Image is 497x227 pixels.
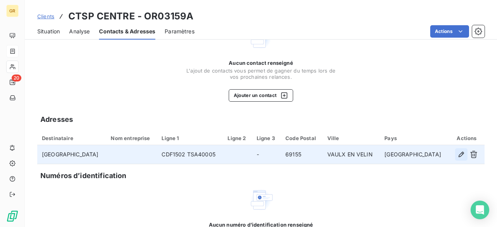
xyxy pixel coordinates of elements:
h5: Adresses [40,114,73,125]
span: Paramètres [165,28,195,35]
td: VAULX EN VELIN [323,145,380,164]
span: 20 [12,75,21,81]
div: Ligne 2 [228,135,247,141]
td: [GEOGRAPHIC_DATA] [380,145,448,164]
h3: CTSP CENTRE - OR03159A [68,9,193,23]
button: Ajouter un contact [229,89,294,102]
td: CDF1502 TSA40005 [157,145,223,164]
a: 20 [6,76,18,88]
div: Ligne 1 [162,135,218,141]
img: Logo LeanPay [6,210,19,222]
span: Situation [37,28,60,35]
h5: Numéros d’identification [40,170,127,181]
span: Aucun contact renseigné [229,60,293,66]
span: Clients [37,13,54,19]
div: Ligne 3 [257,135,276,141]
span: Contacts & Adresses [99,28,155,35]
div: Ville [327,135,375,141]
div: Code Postal [285,135,318,141]
td: - [252,145,281,164]
td: [GEOGRAPHIC_DATA] [37,145,106,164]
div: Open Intercom Messenger [471,201,489,219]
div: Actions [454,135,480,141]
div: GR [6,5,19,17]
div: Pays [384,135,444,141]
div: Destinataire [42,135,101,141]
span: L'ajout de contacts vous permet de gagner du temps lors de vos prochaines relances. [183,68,339,80]
span: Analyse [69,28,90,35]
a: Clients [37,12,54,20]
td: 69155 [281,145,322,164]
div: Nom entreprise [111,135,152,141]
img: Empty state [248,187,273,212]
button: Actions [430,25,469,38]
